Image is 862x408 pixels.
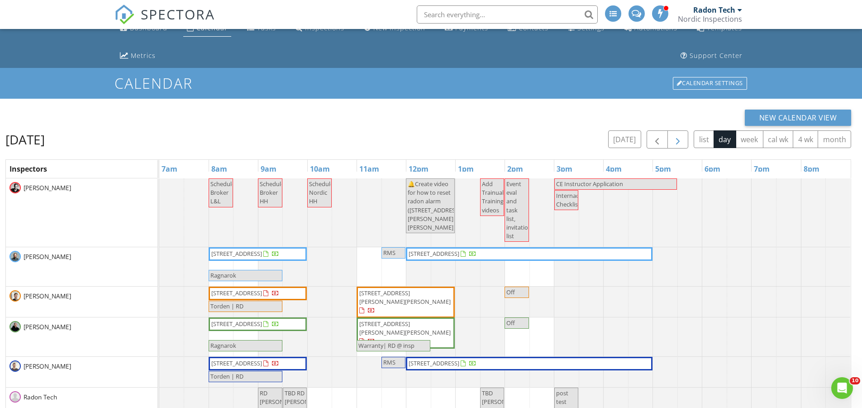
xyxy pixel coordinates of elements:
input: Search everything... [417,5,598,24]
span: RMS [383,249,395,257]
a: 11am [357,162,381,176]
span: [PERSON_NAME] [22,252,73,261]
span: [PERSON_NAME] [22,362,73,371]
a: 10am [308,162,332,176]
span: Schedule Broker L&L [210,180,235,205]
a: 4pm [604,162,624,176]
button: month [818,130,851,148]
span: [STREET_ADDRESS][PERSON_NAME][PERSON_NAME] [359,289,451,306]
span: [STREET_ADDRESS][PERSON_NAME][PERSON_NAME] [359,320,451,336]
span: Torden | RD [210,372,243,380]
span: 🔔Create video for how to reset radon alarm ([STREET_ADDRESS][PERSON_NAME][PERSON_NAME]) [408,180,460,231]
a: 5pm [653,162,673,176]
div: Nordic Inspections [678,14,742,24]
a: Calendar Settings [672,76,748,91]
img: default-user-f0147aede5fd5fa78ca7ade42f37bd4542148d508eef1c3d3ea960f66861d68b.jpg [10,391,21,403]
span: [STREET_ADDRESS] [211,250,262,258]
img: thumbnail_nordic__29a1584.jpg [10,290,21,302]
img: ben_zerr_2021.jpg2.jpg [10,321,21,332]
div: Calendar Settings [673,77,747,90]
span: Off [506,319,515,327]
a: Support Center [677,48,746,64]
iframe: Intercom live chat [831,377,853,399]
span: Inspectors [10,164,47,174]
span: Event eval and task list, invitation list [506,180,532,240]
span: Ragnarok [210,341,236,350]
img: nordichomeinsp0002rt.jpg [10,182,21,193]
a: 2pm [505,162,525,176]
img: thumbnail_nordic_29a1592.jpg [10,360,21,372]
button: week [736,130,763,148]
button: New Calendar View [745,110,852,126]
button: 4 wk [793,130,818,148]
a: Metrics [116,48,159,64]
span: Warranty| RD @ insp [358,341,414,350]
h2: [DATE] [5,130,45,149]
span: [STREET_ADDRESS] [409,250,459,258]
span: Torden | RD [210,302,243,310]
span: Schedule Broker HH [260,180,284,205]
span: Radon Tech [22,393,59,402]
a: 1pm [456,162,476,176]
img: benappel2.png [10,251,21,262]
span: [PERSON_NAME] [22,292,73,301]
span: [STREET_ADDRESS] [211,289,262,297]
h1: Calendar [114,75,748,91]
div: Metrics [131,51,156,60]
span: Ragnarok [210,271,236,279]
span: Off [506,288,515,296]
a: 12pm [406,162,431,176]
span: RMS [383,358,395,366]
a: 8pm [801,162,822,176]
button: day [714,130,736,148]
button: [DATE] [608,130,641,148]
span: [STREET_ADDRESS] [409,359,459,367]
button: list [694,130,714,148]
button: cal wk [763,130,794,148]
button: Previous day [647,130,668,149]
div: Radon Tech [693,5,735,14]
a: 7am [159,162,180,176]
span: Schedule Nordic HH [309,180,333,205]
span: Add Trainual Training videos [482,180,504,214]
a: 6pm [702,162,723,176]
a: SPECTORA [114,12,215,31]
span: Internachi Checklist [556,192,584,208]
span: 10 [850,377,860,384]
a: 3pm [554,162,575,176]
span: [PERSON_NAME] [22,183,73,192]
span: [STREET_ADDRESS] [211,320,262,328]
span: [PERSON_NAME] [22,322,73,331]
img: The Best Home Inspection Software - Spectora [114,5,134,24]
span: CE Instructor Application [556,180,623,188]
a: 9am [258,162,279,176]
a: 7pm [752,162,772,176]
div: Support Center [690,51,743,60]
span: SPECTORA [141,5,215,24]
a: 8am [209,162,229,176]
button: Next day [667,130,689,149]
span: [STREET_ADDRESS] [211,359,262,367]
